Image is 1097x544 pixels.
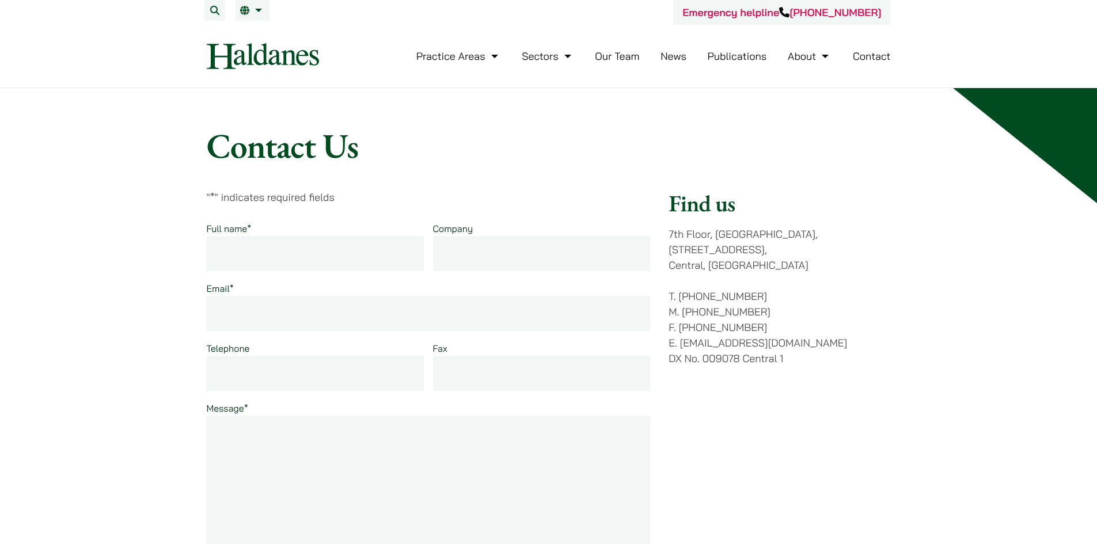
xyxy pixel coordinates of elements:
label: Full name [207,223,252,234]
a: News [661,50,686,63]
a: EN [240,6,265,15]
p: T. [PHONE_NUMBER] M. [PHONE_NUMBER] F. [PHONE_NUMBER] E. [EMAIL_ADDRESS][DOMAIN_NAME] DX No. 0090... [669,288,890,366]
label: Message [207,402,248,414]
a: Publications [708,50,767,63]
a: Contact [853,50,891,63]
h2: Find us [669,189,890,217]
h1: Contact Us [207,125,891,166]
p: 7th Floor, [GEOGRAPHIC_DATA], [STREET_ADDRESS], Central, [GEOGRAPHIC_DATA] [669,226,890,273]
a: Practice Areas [416,50,501,63]
a: Our Team [595,50,639,63]
img: Logo of Haldanes [207,43,319,69]
a: Emergency helpline[PHONE_NUMBER] [682,6,881,19]
label: Telephone [207,343,250,354]
label: Fax [433,343,447,354]
p: " " indicates required fields [207,189,651,205]
a: Sectors [522,50,574,63]
label: Company [433,223,473,234]
a: About [788,50,832,63]
label: Email [207,283,234,294]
